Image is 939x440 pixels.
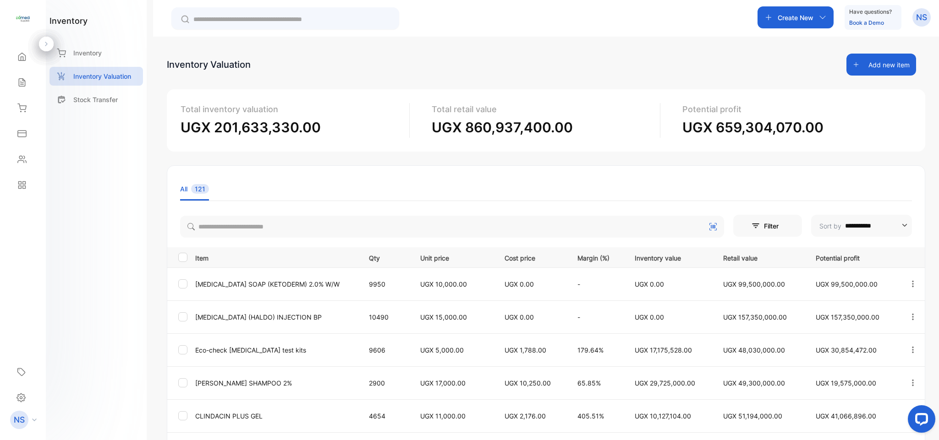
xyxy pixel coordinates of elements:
p: 2900 [369,378,383,388]
p: - [577,312,615,322]
span: UGX 2,176.00 [505,412,546,420]
p: Unit price [420,251,486,263]
p: Potential profit [816,251,890,263]
img: logo [16,12,30,26]
p: Sort by [819,221,841,231]
span: UGX 29,725,000.00 [635,379,695,387]
p: [PERSON_NAME] SHAMPOO 2% [195,378,357,388]
p: Stock Transfer [73,95,118,104]
p: NS [14,414,25,426]
a: Book a Demo [849,19,884,26]
span: UGX 48,030,000.00 [723,346,785,354]
button: Create New [758,6,834,28]
span: UGX 10,127,104.00 [635,412,691,420]
p: Margin (%) [577,251,615,263]
span: UGX 19,575,000.00 [816,379,876,387]
p: Create New [778,13,813,22]
p: 10490 [369,312,383,322]
p: Inventory [73,48,102,58]
span: UGX 10,250.00 [505,379,551,387]
p: Qty [369,251,401,263]
p: 65.85% [577,378,615,388]
p: Potential profit [682,103,904,115]
p: CLINDACIN PLUS GEL [195,411,357,421]
div: Inventory Valuation [167,58,251,71]
a: Inventory Valuation [49,67,143,86]
span: UGX 17,175,528.00 [635,346,692,354]
p: Eco-check [MEDICAL_DATA] test kits [195,345,357,355]
span: UGX 17,000.00 [420,379,466,387]
iframe: LiveChat chat widget [901,402,939,440]
span: UGX 11,000.00 [420,412,466,420]
span: UGX 99,500,000.00 [816,280,878,288]
p: Total inventory valuation [181,103,402,115]
p: 179.64% [577,345,615,355]
li: All [180,177,209,201]
span: UGX 30,854,472.00 [816,346,877,354]
span: UGX 659,304,070.00 [682,119,824,136]
p: 9606 [369,345,383,355]
p: NS [916,11,927,23]
span: UGX 15,000.00 [420,313,467,321]
span: UGX 51,194,000.00 [723,412,782,420]
p: Have questions? [849,7,892,16]
span: UGX 41,066,896.00 [816,412,876,420]
span: UGX 157,350,000.00 [723,313,787,321]
button: Sort by [811,215,912,237]
p: Item [195,251,357,263]
button: Add new item [846,54,916,76]
span: UGX 157,350,000.00 [816,313,879,321]
a: Stock Transfer [49,90,143,109]
p: 405.51% [577,411,615,421]
p: Inventory Valuation [73,71,131,81]
span: UGX 0.00 [635,313,664,321]
a: Inventory [49,43,143,62]
span: UGX 0.00 [505,280,534,288]
span: UGX 0.00 [505,313,534,321]
h1: inventory [49,15,88,27]
p: Cost price [505,251,559,263]
p: 4654 [369,411,383,421]
span: 121 [191,184,209,194]
span: UGX 5,000.00 [420,346,464,354]
p: [MEDICAL_DATA] SOAP (KETODERM) 2.0% W/W [195,279,357,289]
p: - [577,279,615,289]
p: Retail value [723,251,797,263]
button: NS [912,6,931,28]
span: UGX 201,633,330.00 [181,119,321,136]
span: UGX 10,000.00 [420,280,467,288]
span: UGX 49,300,000.00 [723,379,785,387]
span: UGX 99,500,000.00 [723,280,785,288]
p: Inventory value [635,251,705,263]
span: UGX 0.00 [635,280,664,288]
p: 9950 [369,279,383,289]
p: Total retail value [432,103,653,115]
span: UGX 860,937,400.00 [432,119,573,136]
p: [MEDICAL_DATA] (HALDO) INJECTION BP [195,312,357,322]
span: UGX 1,788.00 [505,346,546,354]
